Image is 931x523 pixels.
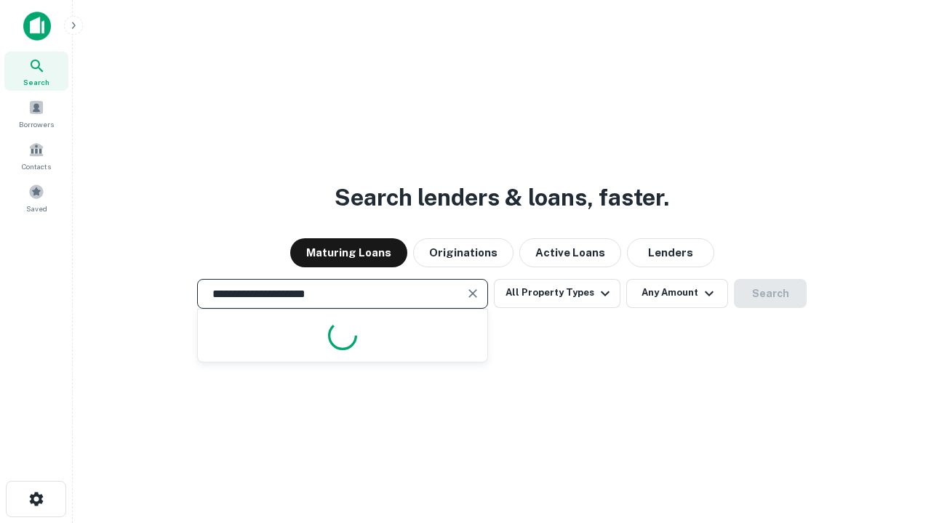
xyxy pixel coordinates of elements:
[23,12,51,41] img: capitalize-icon.png
[4,94,68,133] a: Borrowers
[463,283,483,304] button: Clear
[494,279,620,308] button: All Property Types
[4,52,68,91] a: Search
[26,203,47,214] span: Saved
[290,238,407,267] button: Maturing Loans
[19,118,54,130] span: Borrowers
[4,136,68,175] a: Contacts
[626,279,728,308] button: Any Amount
[519,238,621,267] button: Active Loans
[335,180,669,215] h3: Search lenders & loans, faster.
[23,76,49,88] span: Search
[858,407,931,477] iframe: Chat Widget
[22,161,51,172] span: Contacts
[4,178,68,217] a: Saved
[627,238,714,267] button: Lenders
[413,238,514,267] button: Originations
